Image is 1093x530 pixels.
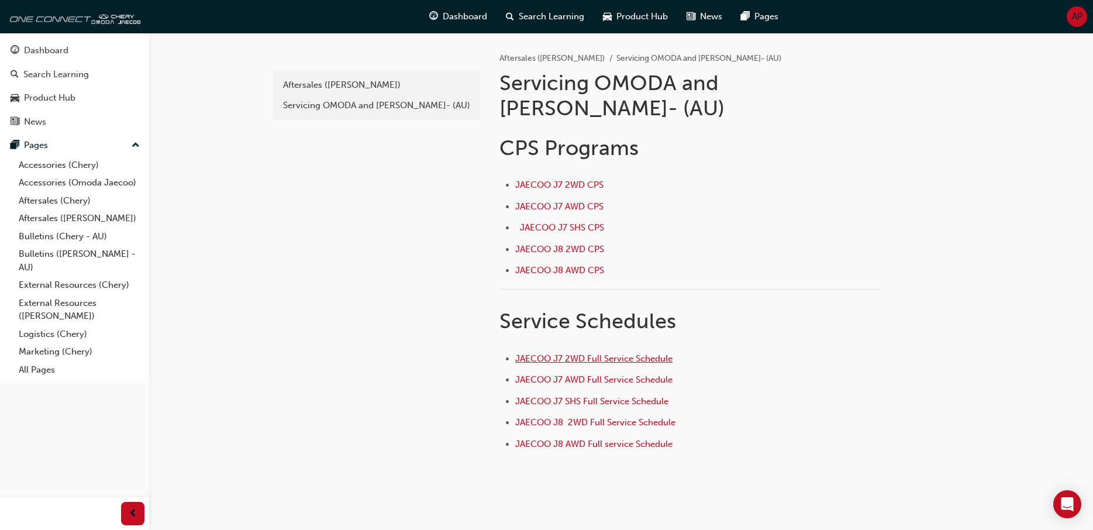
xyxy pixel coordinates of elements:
div: Open Intercom Messenger [1053,490,1081,518]
a: JAECOO J7 2WD Full Service Schedule [515,353,673,364]
li: Servicing OMODA and [PERSON_NAME]- (AU) [616,52,781,66]
div: Pages [24,139,48,152]
span: news-icon [687,9,695,24]
a: car-iconProduct Hub [594,5,677,29]
span: Product Hub [616,10,668,23]
a: Aftersales ([PERSON_NAME]) [14,209,144,228]
a: Aftersales ([PERSON_NAME]) [499,53,605,63]
span: prev-icon [129,507,137,521]
span: guage-icon [11,46,19,56]
a: Aftersales (Chery) [14,192,144,210]
a: JAECOO J7 SHS CPS [520,222,606,233]
a: JAECOO J8 2WD CPS [515,244,604,254]
a: JAECOO J7 AWD CPS [515,201,606,212]
span: up-icon [132,138,140,153]
div: Servicing OMODA and [PERSON_NAME]- (AU) [283,99,470,112]
button: Pages [5,135,144,156]
a: Marketing (Chery) [14,343,144,361]
span: CPS Programs [499,135,639,160]
span: guage-icon [429,9,438,24]
a: Search Learning [5,64,144,85]
img: oneconnect [6,5,140,28]
div: Dashboard [24,44,68,57]
span: car-icon [11,93,19,104]
a: news-iconNews [677,5,732,29]
span: News [700,10,722,23]
a: JAECOO J8 AWD Full service Schedule [515,439,673,449]
span: Service Schedules [499,308,676,333]
div: Product Hub [24,91,75,105]
a: Product Hub [5,87,144,109]
a: guage-iconDashboard [420,5,496,29]
span: car-icon [603,9,612,24]
a: JAECOO J8 2WD Full Service Schedule [515,417,675,428]
a: Accessories (Omoda Jaecoo) [14,174,144,192]
span: search-icon [11,70,19,80]
div: Aftersales ([PERSON_NAME]) [283,78,470,92]
div: News [24,115,46,129]
a: Logistics (Chery) [14,325,144,343]
a: JAECOO J7 2WD CPS [515,180,606,190]
span: pages-icon [11,140,19,151]
span: Search Learning [519,10,584,23]
a: pages-iconPages [732,5,788,29]
a: search-iconSearch Learning [496,5,594,29]
span: AP [1072,10,1082,23]
h1: Servicing OMODA and [PERSON_NAME]- (AU) [499,70,883,121]
a: JAECOO J7 AWD Full Service Schedule [515,374,675,385]
span: pages-icon [741,9,750,24]
a: JAECOO J7 SHS Full Service Schedule [515,396,671,407]
a: News [5,111,144,133]
a: Accessories (Chery) [14,156,144,174]
span: Dashboard [443,10,487,23]
a: Aftersales ([PERSON_NAME]) [277,75,476,95]
button: AP [1067,6,1087,27]
a: JAECOO J8 AWD CPS [515,265,604,276]
span: Pages [754,10,778,23]
span: news-icon [11,117,19,128]
a: Bulletins ([PERSON_NAME] - AU) [14,245,144,276]
a: External Resources (Chery) [14,276,144,294]
a: All Pages [14,361,144,379]
a: Dashboard [5,40,144,61]
a: Bulletins (Chery - AU) [14,228,144,246]
div: Search Learning [23,68,89,81]
span: search-icon [506,9,514,24]
button: DashboardSearch LearningProduct HubNews [5,37,144,135]
a: Servicing OMODA and [PERSON_NAME]- (AU) [277,95,476,116]
a: External Resources ([PERSON_NAME]) [14,294,144,325]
